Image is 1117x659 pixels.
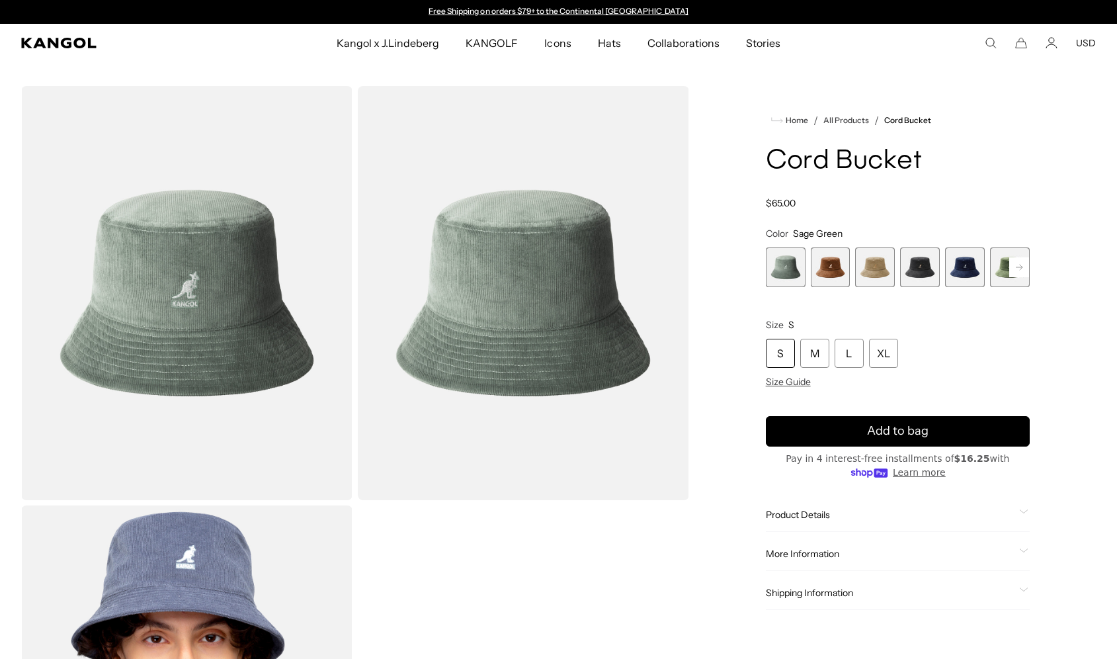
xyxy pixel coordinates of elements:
[884,116,931,125] a: Cord Bucket
[1046,37,1057,49] a: Account
[358,86,689,500] img: color-sage-green
[855,247,895,287] div: 3 of 9
[800,339,829,368] div: M
[423,7,695,17] div: 1 of 2
[788,319,794,331] span: S
[900,247,940,287] label: Black
[855,247,895,287] label: Beige
[766,509,1014,521] span: Product Details
[429,6,688,16] a: Free Shipping on orders $79+ to the Continental [GEOGRAPHIC_DATA]
[869,112,879,128] li: /
[945,247,985,287] label: Navy
[21,86,352,500] img: color-sage-green
[867,422,929,440] span: Add to bag
[811,247,850,287] label: Wood
[466,24,518,62] span: KANGOLF
[544,24,571,62] span: Icons
[337,24,440,62] span: Kangol x J.Lindeberg
[771,114,808,126] a: Home
[634,24,733,62] a: Collaborations
[990,247,1030,287] label: Olive
[452,24,531,62] a: KANGOLF
[531,24,584,62] a: Icons
[766,147,1030,176] h1: Cord Bucket
[766,197,796,209] span: $65.00
[647,24,720,62] span: Collaborations
[766,228,788,240] span: Color
[900,247,940,287] div: 4 of 9
[783,116,808,125] span: Home
[598,24,621,62] span: Hats
[766,416,1030,447] button: Add to bag
[766,339,795,368] div: S
[766,548,1014,560] span: More Information
[823,116,869,125] a: All Products
[945,247,985,287] div: 5 of 9
[793,228,843,240] span: Sage Green
[733,24,794,62] a: Stories
[585,24,634,62] a: Hats
[835,339,864,368] div: L
[869,339,898,368] div: XL
[766,319,784,331] span: Size
[985,37,997,49] summary: Search here
[21,38,222,48] a: Kangol
[1076,37,1096,49] button: USD
[808,112,818,128] li: /
[990,247,1030,287] div: 6 of 9
[323,24,453,62] a: Kangol x J.Lindeberg
[811,247,850,287] div: 2 of 9
[766,247,806,287] label: Sage Green
[766,247,806,287] div: 1 of 9
[766,587,1014,599] span: Shipping Information
[746,24,780,62] span: Stories
[1015,37,1027,49] button: Cart
[766,376,811,388] span: Size Guide
[766,112,1030,128] nav: breadcrumbs
[423,7,695,17] div: Announcement
[423,7,695,17] slideshow-component: Announcement bar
